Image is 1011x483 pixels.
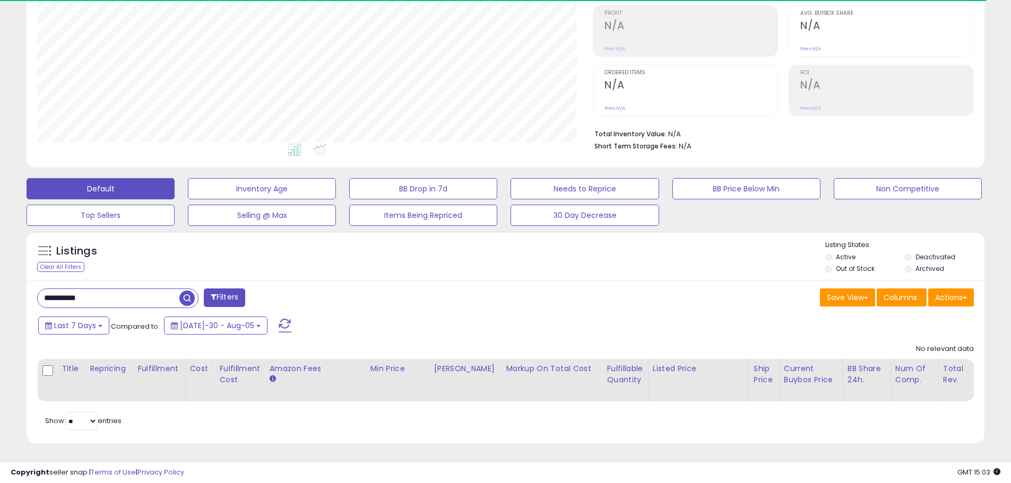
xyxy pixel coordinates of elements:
small: Prev: N/A [604,105,625,111]
a: Privacy Policy [137,467,184,477]
div: Total Rev. [943,363,982,385]
div: Num of Comp. [895,363,934,385]
button: Actions [928,288,974,306]
button: 30 Day Decrease [511,205,659,226]
div: No relevant data [916,344,974,354]
a: Terms of Use [91,467,136,477]
div: Fulfillment Cost [219,363,260,385]
p: Listing States: [825,240,984,250]
span: Profit [604,11,777,16]
span: N/A [679,141,692,151]
b: Short Term Storage Fees: [594,142,677,151]
span: ROI [800,70,973,76]
h2: N/A [800,20,973,34]
button: BB Drop in 7d [349,178,497,199]
h2: N/A [604,79,777,93]
div: Min Price [370,363,425,374]
span: [DATE]-30 - Aug-05 [180,320,254,331]
small: Prev: N/A [800,46,821,52]
div: Amazon Fees [269,363,361,374]
button: Items Being Repriced [349,205,497,226]
div: Cost [190,363,211,374]
button: Last 7 Days [38,317,109,335]
span: Ordered Items [604,70,777,76]
div: Current Buybox Price [784,363,839,385]
button: Columns [877,288,927,306]
label: Archived [915,264,944,273]
button: BB Price Below Min [672,178,820,199]
button: Default [27,178,175,199]
small: Amazon Fees. [269,374,275,384]
div: Repricing [90,363,128,374]
small: Prev: N/A [604,46,625,52]
h2: N/A [800,79,973,93]
button: Inventory Age [188,178,336,199]
button: Save View [820,288,875,306]
button: Selling @ Max [188,205,336,226]
span: Last 7 Days [54,320,96,331]
small: Prev: N/A [800,105,821,111]
li: N/A [594,127,966,139]
label: Out of Stock [836,264,875,273]
strong: Copyright [11,467,49,477]
span: Compared to: [111,321,160,331]
span: Columns [884,292,917,303]
div: [PERSON_NAME] [434,363,497,374]
div: BB Share 24h. [848,363,886,385]
button: Filters [204,288,245,307]
button: Needs to Reprice [511,178,659,199]
div: Ship Price [754,363,775,385]
div: Title [62,363,81,374]
div: Clear All Filters [37,262,84,272]
span: Avg. Buybox Share [800,11,973,16]
button: Non Competitive [834,178,982,199]
th: The percentage added to the cost of goods (COGS) that forms the calculator for Min & Max prices. [502,359,602,401]
div: Fulfillable Quantity [607,363,643,385]
h2: N/A [604,20,777,34]
div: Listed Price [653,363,745,374]
div: seller snap | | [11,468,184,478]
div: Fulfillment [137,363,180,374]
label: Deactivated [915,252,955,261]
button: Top Sellers [27,205,175,226]
div: Markup on Total Cost [506,363,598,374]
label: Active [836,252,856,261]
b: Total Inventory Value: [594,129,667,138]
span: 2025-08-13 15:03 GMT [957,467,1000,477]
button: [DATE]-30 - Aug-05 [164,317,267,335]
span: Show: entries [45,416,122,426]
h5: Listings [56,244,97,259]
